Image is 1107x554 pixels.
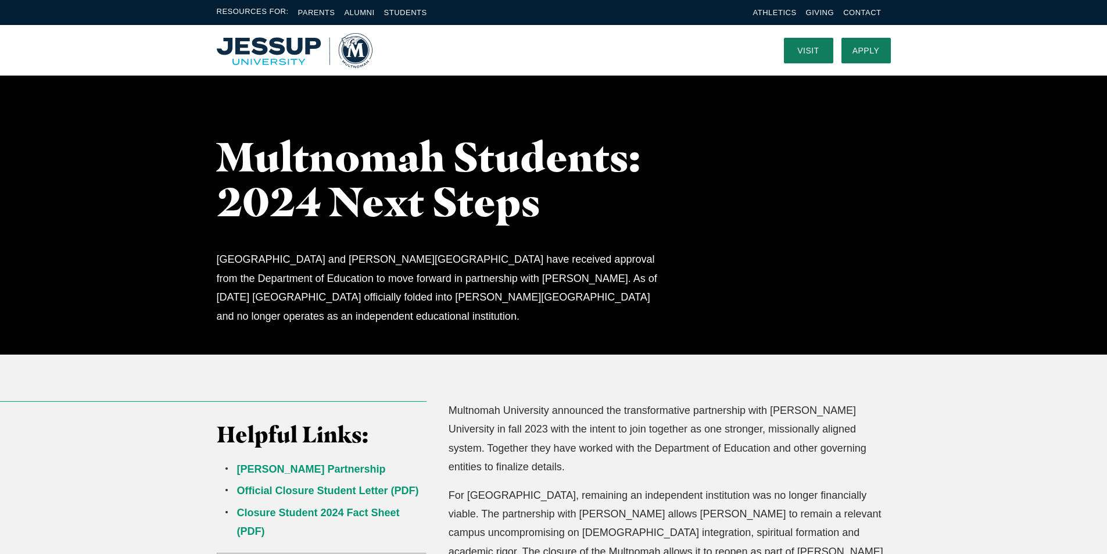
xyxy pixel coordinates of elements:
[217,33,372,68] img: Multnomah University Logo
[237,463,386,475] a: [PERSON_NAME] Partnership
[217,33,372,68] a: Home
[217,421,427,448] h3: Helpful Links:
[449,401,891,477] p: Multnomah University announced the transformative partnership with [PERSON_NAME] University in fa...
[753,8,797,17] a: Athletics
[217,134,687,224] h1: Multnomah Students: 2024 Next Steps
[237,507,400,537] a: Closure Student 2024 Fact Sheet (PDF)
[237,485,419,496] a: Official Closure Student Letter (PDF)
[841,38,891,63] a: Apply
[784,38,833,63] a: Visit
[843,8,881,17] a: Contact
[344,8,374,17] a: Alumni
[217,250,666,326] p: [GEOGRAPHIC_DATA] and [PERSON_NAME][GEOGRAPHIC_DATA] have received approval from the Department o...
[298,8,335,17] a: Parents
[806,8,834,17] a: Giving
[384,8,427,17] a: Students
[217,6,289,19] span: Resources For:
